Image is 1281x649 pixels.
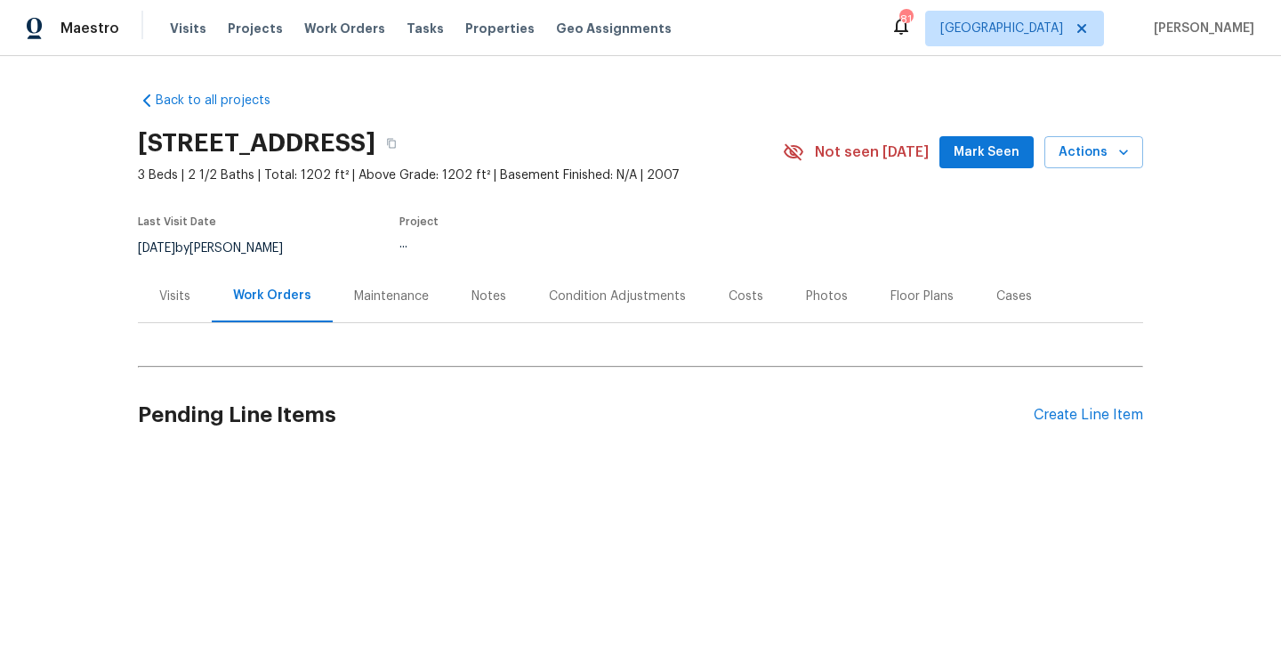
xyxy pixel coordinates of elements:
span: [PERSON_NAME] [1147,20,1254,37]
span: Tasks [407,22,444,35]
span: Work Orders [304,20,385,37]
span: Properties [465,20,535,37]
a: Back to all projects [138,92,309,110]
div: 81 [899,11,912,28]
button: Copy Address [375,127,407,159]
span: Projects [228,20,283,37]
span: Geo Assignments [556,20,672,37]
div: Costs [729,288,763,305]
button: Actions [1044,136,1143,169]
div: by [PERSON_NAME] [138,238,304,259]
span: Not seen [DATE] [815,143,929,161]
div: Cases [996,288,1032,305]
span: Maestro [60,20,119,37]
span: [GEOGRAPHIC_DATA] [940,20,1063,37]
div: Condition Adjustments [549,288,686,305]
div: Maintenance [354,288,429,305]
span: Project [399,216,439,227]
h2: Pending Line Items [138,374,1034,457]
span: [DATE] [138,242,175,255]
div: Visits [159,288,190,305]
span: Mark Seen [954,142,1019,164]
span: Visits [170,20,206,37]
span: 3 Beds | 2 1/2 Baths | Total: 1202 ft² | Above Grade: 1202 ft² | Basement Finished: N/A | 2007 [138,166,783,184]
div: Floor Plans [890,288,954,305]
div: Create Line Item [1034,407,1143,424]
button: Mark Seen [939,136,1034,169]
span: Last Visit Date [138,216,216,227]
div: Work Orders [233,287,311,304]
h2: [STREET_ADDRESS] [138,134,375,152]
div: Notes [471,288,506,305]
span: Actions [1059,142,1129,164]
div: Photos [806,288,848,305]
div: ... [399,238,741,250]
